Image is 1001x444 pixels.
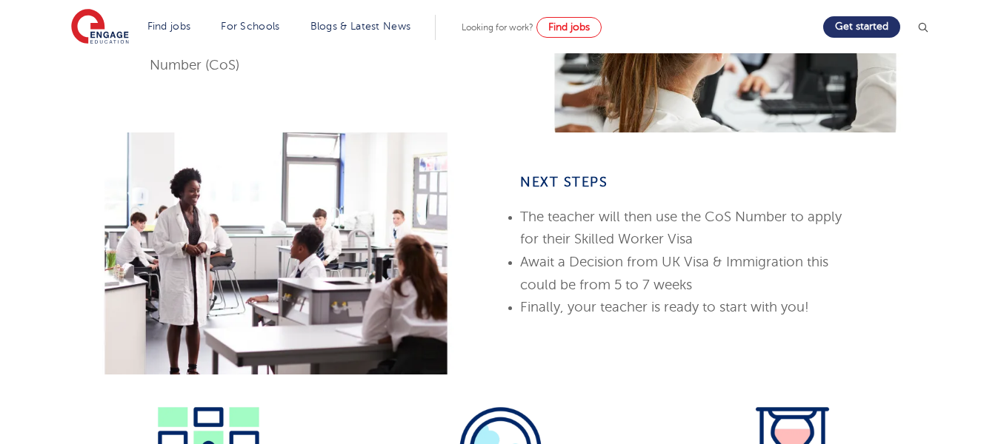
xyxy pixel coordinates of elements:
[520,175,608,189] span: next Steps
[462,22,533,33] span: Looking for work?
[147,21,191,32] a: Find jobs
[548,21,590,33] span: Find jobs
[823,16,900,38] a: Get started
[520,255,828,292] span: Await a Decision from UK Visa & Immigration this could be from 5 to 7 weeks
[310,21,411,32] a: Blogs & Latest News
[221,21,279,32] a: For Schools
[520,300,809,314] span: Finally, your teacher is ready to start with you!
[520,209,842,247] span: The teacher will then use the CoS Number to apply for their Skilled Worker Visa
[71,9,129,46] img: Engage Education
[536,17,602,38] a: Find jobs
